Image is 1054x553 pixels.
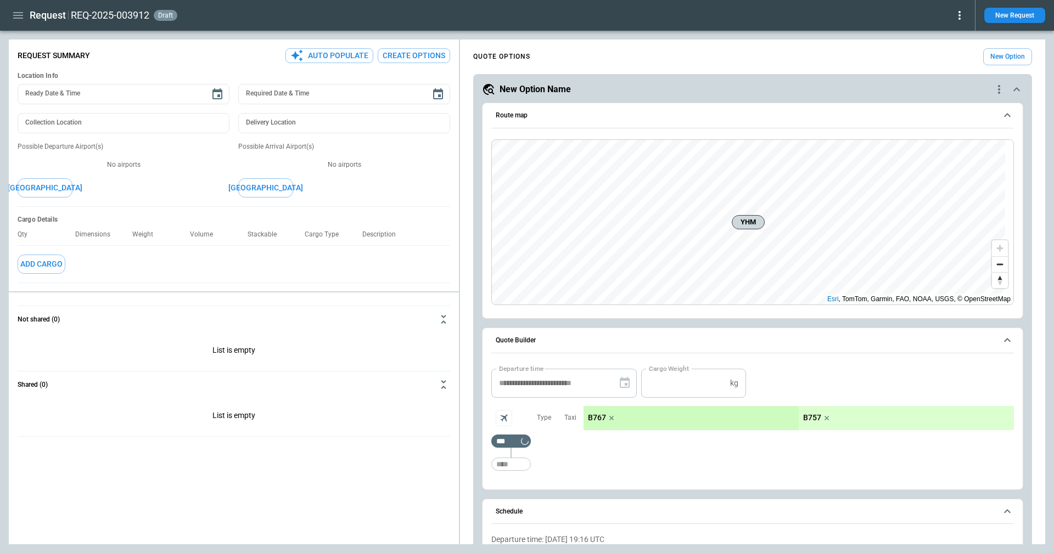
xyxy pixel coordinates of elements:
button: Add Cargo [18,255,65,274]
p: Qty [18,230,36,239]
a: Esri [827,295,839,303]
p: B757 [803,413,821,422]
div: Too short [491,458,531,471]
h2: REQ-2025-003912 [71,9,149,22]
p: Cargo Type [305,230,347,239]
h6: Quote Builder [496,337,536,344]
span: Aircraft selection [496,410,512,426]
div: Too short [491,435,531,448]
p: Dimensions [75,230,119,239]
canvas: Map [492,140,1005,304]
h6: Route map [496,112,528,119]
label: Cargo Weight [649,364,689,373]
div: , TomTom, Garmin, FAO, NOAA, USGS, © OpenStreetMap [827,294,1011,304]
p: Weight [132,230,162,239]
h6: Not shared (0) [18,316,60,323]
p: List is empty [18,332,450,371]
p: Taxi [564,413,576,422]
p: Possible Arrival Airport(s) [238,142,450,151]
button: Shared (0) [18,371,450,398]
p: Possible Departure Airport(s) [18,142,229,151]
button: [GEOGRAPHIC_DATA] [18,178,72,198]
p: B767 [588,413,606,422]
button: Choose date [427,83,449,105]
div: Route map [491,139,1014,305]
p: Volume [190,230,222,239]
label: Departure time [499,364,544,373]
span: YHM [737,217,760,228]
div: Not shared (0) [18,398,450,436]
h6: Cargo Details [18,216,450,224]
button: New Option Namequote-option-actions [482,83,1023,96]
div: Quote Builder [491,369,1014,476]
button: Create Options [378,48,450,63]
p: kg [730,379,738,388]
button: Zoom in [992,240,1008,256]
p: Request Summary [18,51,90,60]
p: Departure time: [DATE] 19:16 UTC [491,535,1014,544]
button: Auto Populate [285,48,373,63]
p: No airports [238,160,450,170]
h5: New Option Name [500,83,571,95]
h6: Location Info [18,72,450,80]
button: Not shared (0) [18,306,450,332]
div: quote-option-actions [993,83,1006,96]
button: New Request [984,8,1045,23]
button: New Option [983,48,1032,65]
div: scrollable content [584,406,1014,430]
p: No airports [18,160,229,170]
h6: Schedule [496,508,523,515]
p: Type [537,413,551,422]
p: List is empty [18,398,450,436]
button: Reset bearing to north [992,272,1008,288]
button: [GEOGRAPHIC_DATA] [238,178,293,198]
button: Route map [491,103,1014,128]
h1: Request [30,9,66,22]
button: Choose date [206,83,228,105]
p: Description [362,230,405,239]
p: Stackable [248,230,285,239]
div: Not shared (0) [18,332,450,371]
span: draft [156,12,175,19]
h4: QUOTE OPTIONS [473,54,530,59]
button: Zoom out [992,256,1008,272]
button: Schedule [491,499,1014,524]
h6: Shared (0) [18,381,48,388]
button: Quote Builder [491,328,1014,353]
